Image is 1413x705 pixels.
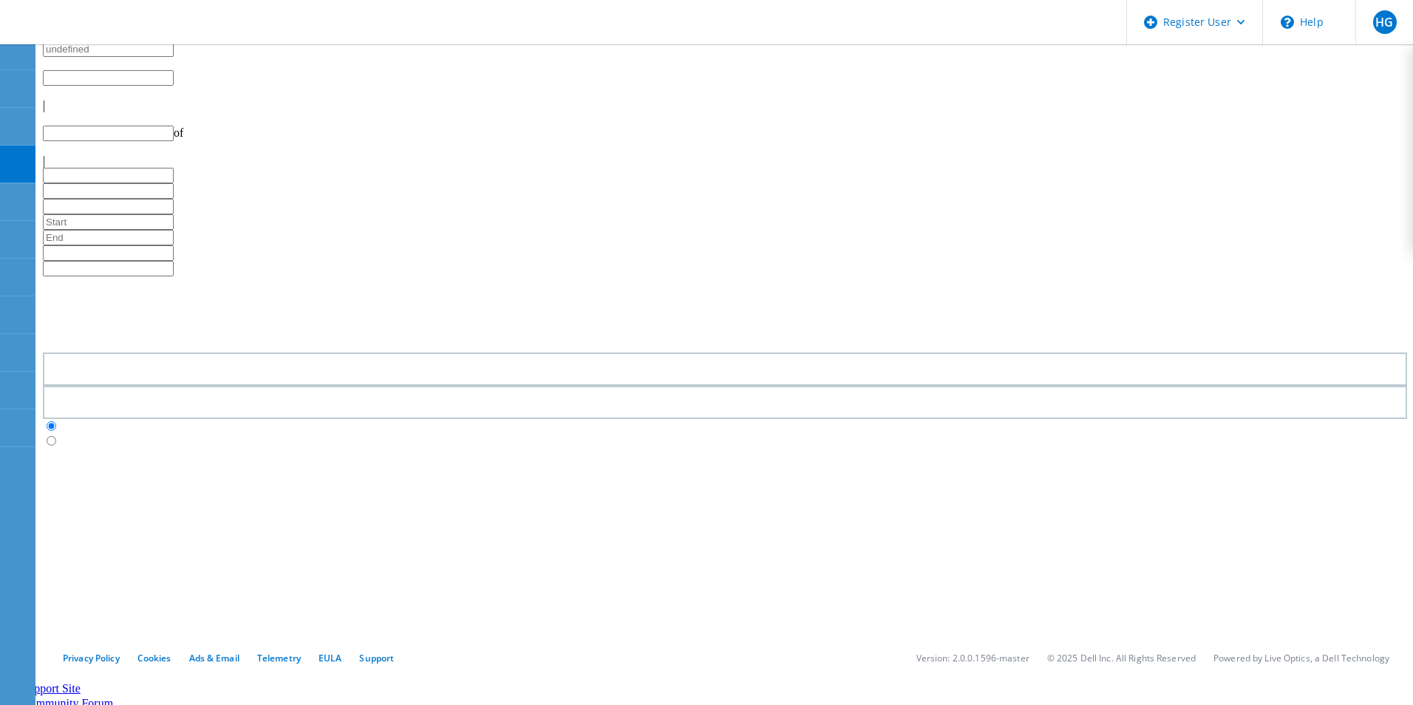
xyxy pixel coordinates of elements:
[21,682,81,695] a: Support Site
[1047,652,1196,664] li: © 2025 Dell Inc. All Rights Reserved
[319,652,341,664] a: EULA
[137,652,171,664] a: Cookies
[43,230,174,245] input: End
[174,126,183,139] span: of
[916,652,1029,664] li: Version: 2.0.0.1596-master
[1375,16,1393,28] span: HG
[43,41,174,57] input: undefined
[189,652,239,664] a: Ads & Email
[15,29,174,41] a: Live Optics Dashboard
[1281,16,1294,29] svg: \n
[257,652,301,664] a: Telemetry
[43,154,1407,168] div: |
[43,99,1407,112] div: |
[63,652,120,664] a: Privacy Policy
[43,214,174,230] input: Start
[359,652,394,664] a: Support
[1213,652,1389,664] li: Powered by Live Optics, a Dell Technology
